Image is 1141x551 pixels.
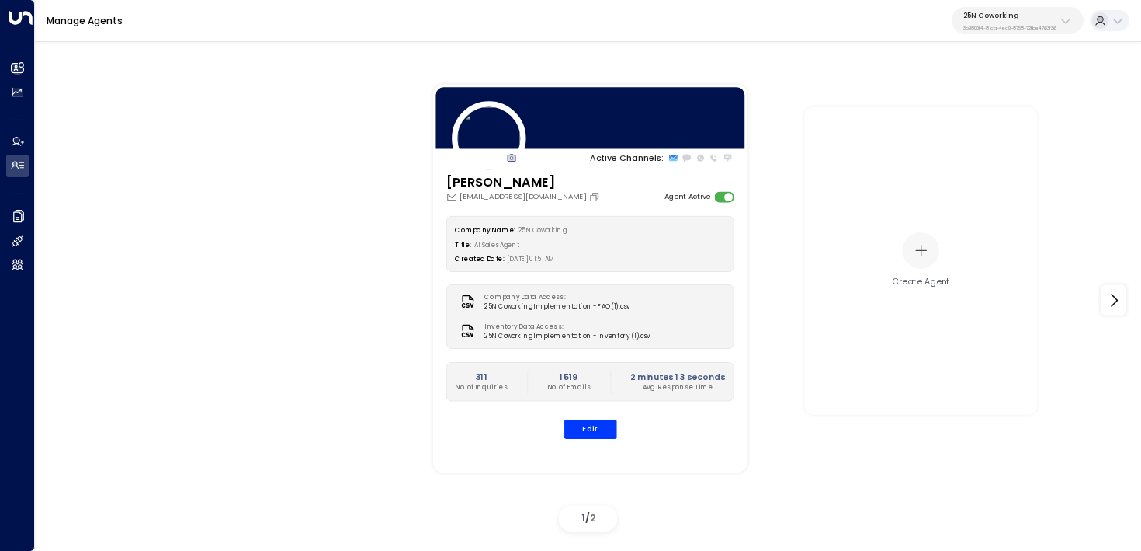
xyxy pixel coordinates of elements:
[455,255,504,263] label: Created Date:
[590,511,595,525] span: 2
[451,101,525,175] img: 84_headshot.jpg
[546,383,591,392] p: No. of Emails
[484,323,645,332] label: Inventory Data Access:
[564,420,616,439] button: Edit
[484,332,650,341] span: 25N Coworking Implementation - Inventory (1).csv
[546,371,591,383] h2: 1519
[963,25,1056,31] p: 3b9800f4-81ca-4ec0-8758-72fbe4763f36
[588,191,602,202] button: Copy
[47,14,123,27] a: Manage Agents
[590,152,664,164] p: Active Channels:
[559,506,617,532] div: /
[446,191,602,202] div: [EMAIL_ADDRESS][DOMAIN_NAME]
[952,7,1084,34] button: 25N Coworking3b9800f4-81ca-4ec0-8758-72fbe4763f36
[474,240,520,249] span: AI Sales Agent
[455,383,508,392] p: No. of Inquiries
[581,511,585,525] span: 1
[446,173,602,191] h3: [PERSON_NAME]
[664,191,709,202] label: Agent Active
[518,225,566,234] span: 25N Coworking
[455,240,471,249] label: Title:
[484,293,624,302] label: Company Data Access:
[963,11,1056,20] p: 25N Coworking
[629,383,724,392] p: Avg. Response Time
[629,371,724,383] h2: 2 minutes 13 seconds
[455,371,508,383] h2: 311
[484,302,629,312] span: 25N Coworking Implementation - FAQ (1).csv
[455,225,515,234] label: Company Name:
[892,276,950,288] div: Create Agent
[507,255,555,263] span: [DATE] 01:51 AM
